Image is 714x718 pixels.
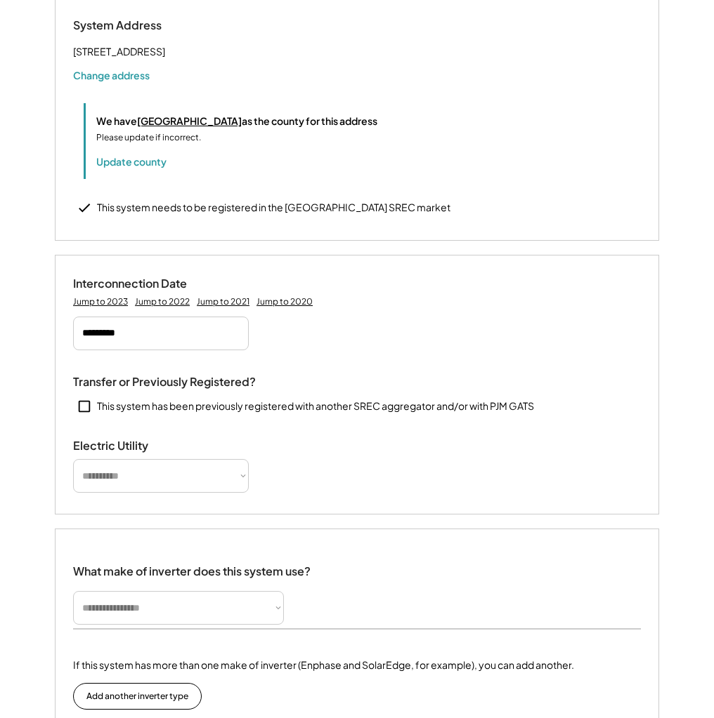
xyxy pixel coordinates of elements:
div: This system has been previously registered with another SREC aggregator and/or with PJM GATS [97,399,534,413]
button: Update county [96,154,167,168]
button: Change address [73,68,150,82]
div: Electric Utility [73,439,214,453]
button: Add another inverter type [73,683,202,710]
div: Please update if incorrect. [96,131,201,144]
div: Jump to 2022 [135,296,190,307]
div: Jump to 2023 [73,296,128,307]
div: Interconnection Date [73,277,214,291]
div: If this system has more than one make of inverter (Enphase and SolarEdge, for example), you can a... [73,658,574,672]
div: System Address [73,18,214,33]
div: We have as the county for this address [96,114,377,128]
div: What make of inverter does this system use? [73,550,311,582]
u: [GEOGRAPHIC_DATA] [137,114,242,127]
div: [STREET_ADDRESS] [73,43,165,60]
div: Transfer or Previously Registered? [73,375,256,390]
div: This system needs to be registered in the [GEOGRAPHIC_DATA] SREC market [97,201,450,215]
div: Jump to 2020 [257,296,313,307]
div: Jump to 2021 [197,296,249,307]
